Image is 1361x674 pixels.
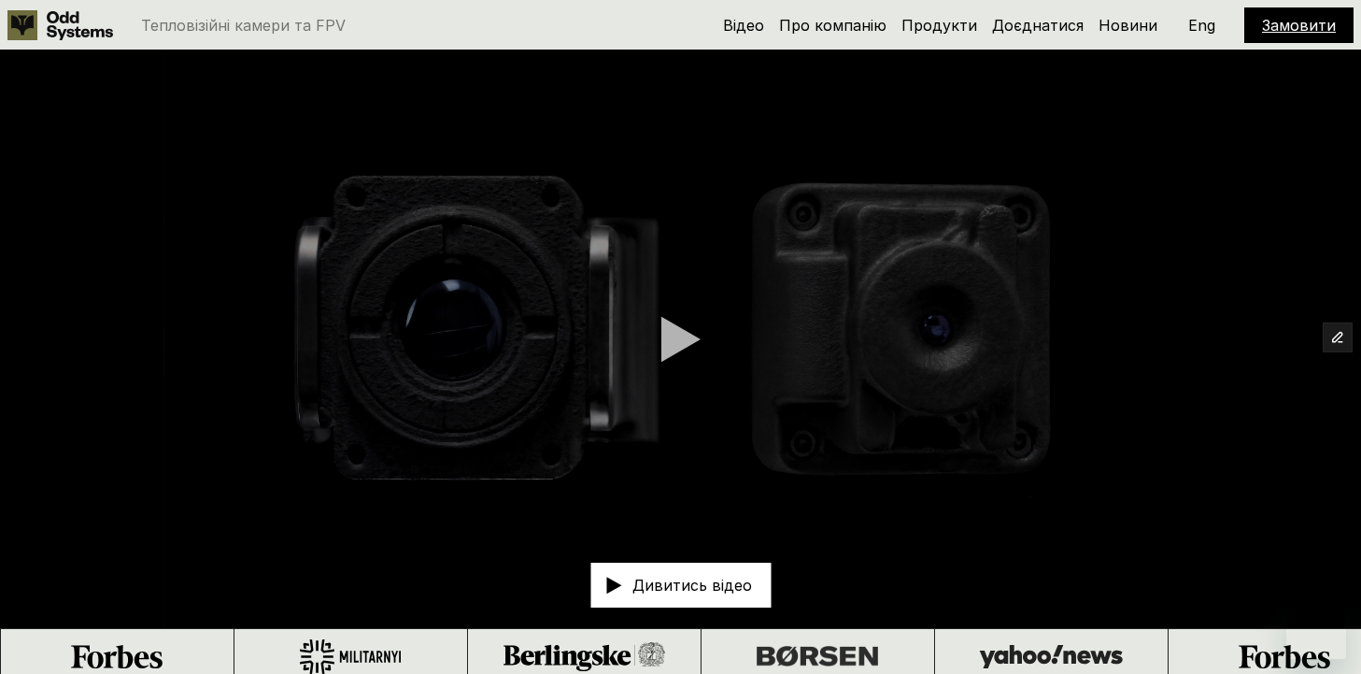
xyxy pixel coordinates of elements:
a: Відео [723,16,764,35]
p: Дивитись відео [632,578,752,593]
a: Продукти [901,16,977,35]
a: Новини [1099,16,1157,35]
p: Тепловізійні камери та FPV [141,18,346,33]
iframe: Кнопка для запуску вікна повідомлень [1286,599,1346,659]
a: Про компанію [779,16,886,35]
p: Eng [1188,18,1215,33]
button: Edit Framer Content [1324,323,1352,351]
a: Доєднатися [992,16,1084,35]
a: Замовити [1262,16,1336,35]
